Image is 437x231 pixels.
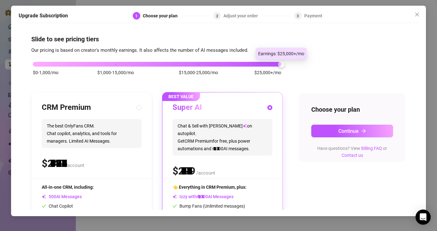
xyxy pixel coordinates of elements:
[304,12,322,20] div: Payment
[173,185,246,190] span: 👈 Everything in CRM Premium, plus:
[256,48,307,60] div: Earnings: $25,000+/mo
[412,12,422,17] span: Close
[338,128,359,134] span: Continue
[342,153,363,158] a: Contact us
[412,9,422,20] button: Close
[311,125,393,137] button: Continuearrow-right
[42,194,82,199] span: AI Messages
[173,103,202,113] h3: Super AI
[19,12,68,20] h5: Upgrade Subscription
[311,105,393,114] h4: Choose your plan
[416,210,431,225] div: Open Intercom Messenger
[31,35,406,44] h4: Slide to see pricing tiers
[42,204,46,208] span: check
[361,146,382,151] a: Billing FAQ
[179,69,218,76] span: $15,000-25,000/mo
[42,157,64,169] span: $
[173,165,195,177] span: $
[223,12,262,20] div: Adjust your order
[143,12,181,20] div: Choose your plan
[415,12,420,17] span: close
[42,103,91,113] h3: CRM Premium
[254,69,281,76] span: $25,000+/mo
[135,14,137,18] span: 1
[97,69,134,76] span: $1,000-15,000/mo
[173,204,177,208] span: check
[173,204,245,209] span: Bump Fans (Unlimited messages)
[361,128,366,133] span: arrow-right
[297,14,299,18] span: 3
[42,119,142,148] span: The best OnlyFans CRM. Chat copilot, analytics, and tools for managers. Limited AI Messages.
[33,69,58,76] span: $0-1,000/mo
[196,170,215,176] span: /account
[216,14,218,18] span: 2
[317,146,387,158] span: Have questions? View or
[42,185,94,190] span: All-in-one CRM, including:
[173,119,272,156] span: Chat & Sell with [PERSON_NAME] on autopilot. Get CRM Premium for free, plus power automations and...
[162,92,200,101] span: BEST VALUE
[42,204,73,209] span: Chat Copilot
[173,194,234,199] span: Izzy with AI Messages
[31,47,248,53] span: Our pricing is based on creator's monthly earnings. It also affects the number of AI messages inc...
[65,163,84,168] span: /account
